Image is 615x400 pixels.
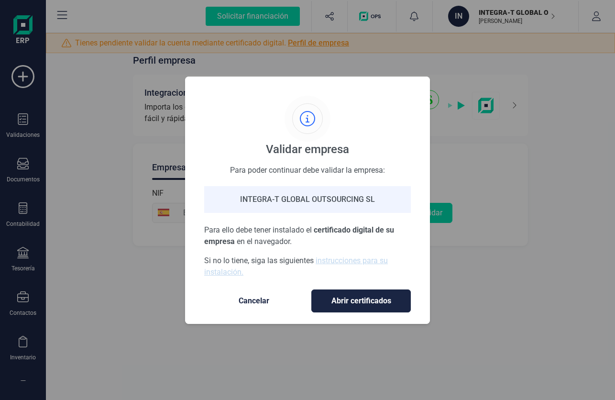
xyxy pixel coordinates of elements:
[204,224,411,247] p: Para ello debe tener instalado el en el navegador.
[204,255,411,278] p: Si no lo tiene, siga las siguientes
[204,225,394,246] span: certificado digital de su empresa
[266,142,349,157] div: Validar empresa
[204,165,411,175] div: Para poder continuar debe validar la empresa:
[321,295,401,307] span: Abrir certificados
[204,186,411,213] div: INTEGRA-T GLOBAL OUTSOURCING SL
[311,289,411,312] button: Abrir certificados
[214,295,294,307] span: Cancelar
[204,256,388,277] a: instrucciones para su instalación.
[204,289,304,312] button: Cancelar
